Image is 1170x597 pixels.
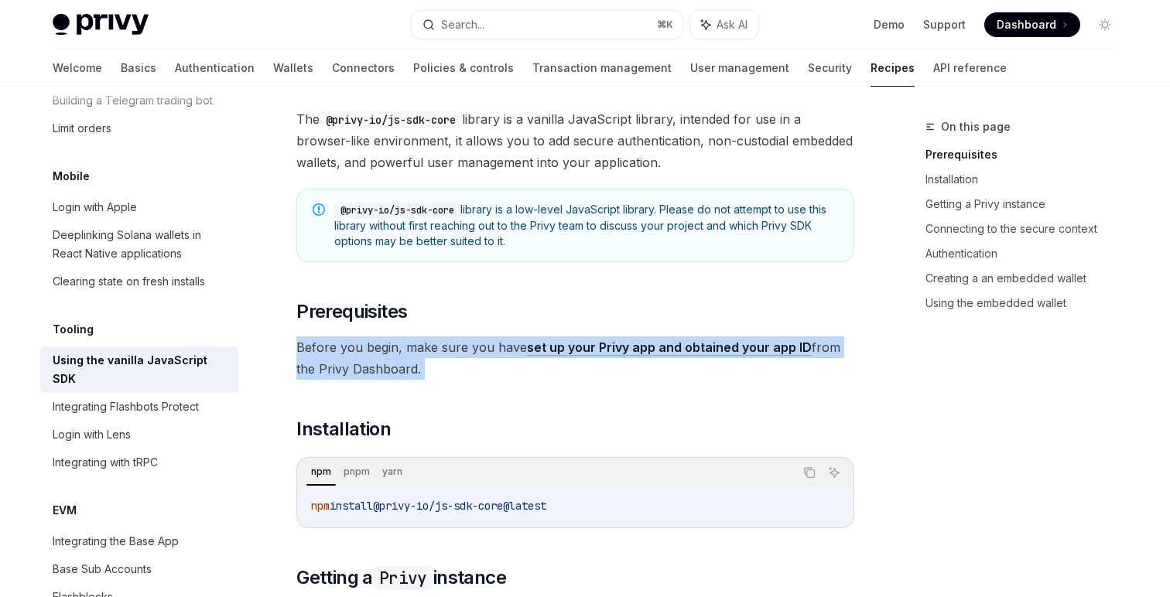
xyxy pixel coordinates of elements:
a: Support [923,17,966,32]
a: Limit orders [40,114,238,142]
div: Clearing state on fresh installs [53,272,205,291]
button: Search...⌘K [412,11,682,39]
a: Dashboard [984,12,1080,37]
a: Transaction management [532,49,672,87]
svg: Note [313,203,325,216]
span: Installation [296,417,391,442]
a: Connecting to the secure context [925,217,1130,241]
button: Ask AI [824,462,844,483]
a: Welcome [53,49,102,87]
a: Policies & controls [413,49,514,87]
a: Using the embedded wallet [925,291,1130,316]
a: Clearing state on fresh installs [40,268,238,295]
a: Recipes [871,49,915,87]
div: Deeplinking Solana wallets in React Native applications [53,226,229,263]
a: Getting a Privy instance [925,192,1130,217]
a: Deeplinking Solana wallets in React Native applications [40,221,238,268]
a: Security [808,49,852,87]
div: npm [306,462,336,481]
div: Base Sub Accounts [53,560,152,578]
a: Integrating with tRPC [40,449,238,476]
a: Authentication [175,49,255,87]
span: Dashboard [997,17,1056,32]
a: Authentication [925,241,1130,266]
button: Ask AI [690,11,758,39]
img: light logo [53,14,149,36]
a: set up your Privy app and obtained your app ID [527,339,812,356]
div: Integrating Flashbots Protect [53,397,199,416]
div: Using the vanilla JavaScript SDK [53,351,229,388]
div: yarn [378,462,407,481]
a: User management [690,49,789,87]
div: Login with Apple [53,198,137,217]
span: The library is a vanilla JavaScript library, intended for use in a browser-like environment, it a... [296,108,854,173]
button: Copy the contents from the code block [799,462,819,483]
div: Limit orders [53,119,111,138]
code: @privy-io/js-sdk-core [320,111,462,128]
span: Ask AI [717,17,747,32]
a: Installation [925,167,1130,192]
span: On this page [941,118,1011,136]
div: Integrating the Base App [53,532,179,551]
span: library is a low-level JavaScript library. Please do not attempt to use this library without firs... [334,202,838,249]
h5: Tooling [53,320,94,339]
span: install [330,499,373,513]
a: Demo [874,17,905,32]
span: Prerequisites [296,299,407,324]
span: Getting a instance [296,565,506,590]
span: npm [311,499,330,513]
a: Wallets [273,49,313,87]
a: Login with Apple [40,193,238,221]
span: ⌘ K [657,19,673,31]
a: Login with Lens [40,421,238,449]
h5: Mobile [53,167,90,186]
div: Login with Lens [53,425,131,444]
div: Integrating with tRPC [53,453,158,472]
a: Integrating the Base App [40,527,238,555]
code: @privy-io/js-sdk-core [334,203,460,218]
div: Search... [441,15,484,34]
a: Integrating Flashbots Protect [40,393,238,421]
a: API reference [933,49,1007,87]
button: Toggle dark mode [1093,12,1117,37]
div: pnpm [339,462,375,481]
h5: EVM [53,501,77,520]
span: Before you begin, make sure you have from the Privy Dashboard. [296,336,854,380]
a: Prerequisites [925,142,1130,167]
a: Base Sub Accounts [40,555,238,583]
code: Privy [373,566,433,590]
a: Basics [121,49,156,87]
a: Using the vanilla JavaScript SDK [40,346,238,393]
span: @privy-io/js-sdk-core@latest [373,499,546,513]
a: Connectors [332,49,395,87]
a: Creating a an embedded wallet [925,266,1130,291]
